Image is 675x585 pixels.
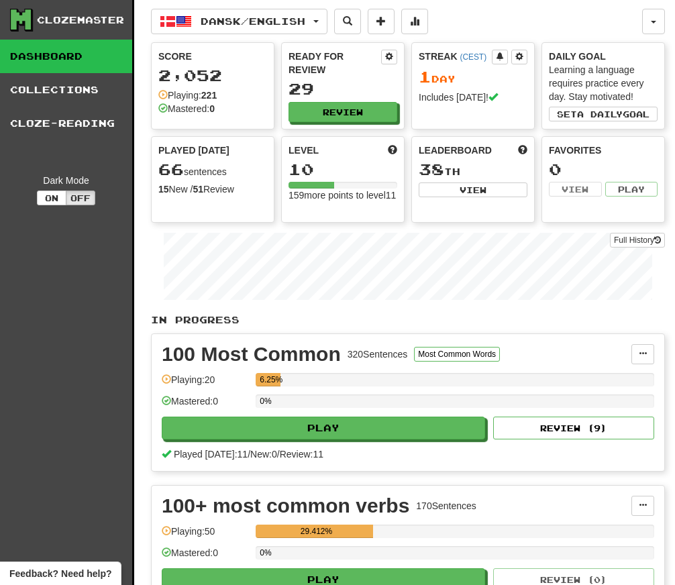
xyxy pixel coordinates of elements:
button: Off [66,191,95,205]
span: Played [DATE]: 11 [174,449,248,460]
div: 170 Sentences [416,499,476,513]
div: Score [158,50,267,63]
div: Includes [DATE]! [419,91,527,104]
div: th [419,161,527,178]
button: View [419,182,527,197]
a: (CEST) [460,52,486,62]
div: Playing: [158,89,217,102]
div: 10 [289,161,397,178]
p: In Progress [151,313,665,327]
span: New: 0 [250,449,277,460]
div: 0 [549,161,658,178]
div: 100 Most Common [162,344,341,364]
div: Mastered: 0 [162,546,249,568]
span: 66 [158,160,184,178]
div: sentences [158,161,267,178]
div: Daily Goal [549,50,658,63]
div: Clozemaster [37,13,124,27]
button: Search sentences [334,9,361,34]
button: View [549,182,602,197]
button: Review (9) [493,417,654,439]
button: More stats [401,9,428,34]
span: / [277,449,280,460]
strong: 51 [193,184,203,195]
span: Score more points to level up [388,144,397,157]
button: Play [605,182,658,197]
a: Full History [610,233,665,248]
div: Playing: 50 [162,525,249,547]
div: 159 more points to level 11 [289,189,397,202]
div: Playing: 20 [162,373,249,395]
span: Review: 11 [280,449,323,460]
div: Dark Mode [10,174,122,187]
span: Level [289,144,319,157]
span: This week in points, UTC [518,144,527,157]
strong: 15 [158,184,169,195]
span: Played [DATE] [158,144,229,157]
div: Mastered: [158,102,215,115]
button: Dansk/English [151,9,327,34]
div: Mastered: 0 [162,394,249,417]
div: 320 Sentences [348,348,408,361]
div: Favorites [549,144,658,157]
strong: 221 [201,90,217,101]
div: 100+ most common verbs [162,496,409,516]
span: 1 [419,67,431,86]
div: New / Review [158,182,267,196]
span: Dansk / English [201,15,305,27]
span: a daily [577,109,623,119]
div: 6.25% [260,373,280,386]
div: Day [419,68,527,86]
button: Seta dailygoal [549,107,658,121]
span: / [248,449,250,460]
button: Review [289,102,397,122]
div: 2,052 [158,67,267,84]
button: Play [162,417,485,439]
span: Open feedback widget [9,567,111,580]
div: Ready for Review [289,50,381,76]
button: On [37,191,66,205]
button: Add sentence to collection [368,9,395,34]
div: 29 [289,81,397,97]
div: Streak [419,50,492,63]
button: Most Common Words [414,347,500,362]
span: 38 [419,160,444,178]
strong: 0 [209,103,215,114]
span: Leaderboard [419,144,492,157]
div: Learning a language requires practice every day. Stay motivated! [549,63,658,103]
div: 29.412% [260,525,372,538]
